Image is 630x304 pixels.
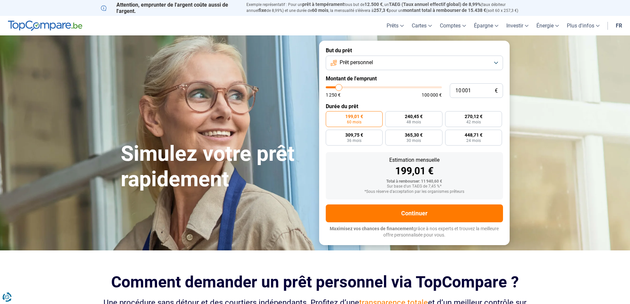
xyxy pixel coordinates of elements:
[326,93,341,97] span: 1 250 €
[465,133,483,137] span: 448,71 €
[330,226,413,231] span: Maximisez vos chances de financement
[340,59,373,66] span: Prêt personnel
[436,16,470,35] a: Comptes
[326,75,503,82] label: Montant de l'emprunt
[259,8,267,13] span: fixe
[246,2,529,14] p: Exemple représentatif : Pour un tous but de , un (taux débiteur annuel de 8,99%) et une durée de ...
[326,56,503,70] button: Prêt personnel
[502,16,532,35] a: Investir
[406,139,421,143] span: 30 mois
[383,16,408,35] a: Prêts
[121,141,311,192] h1: Simulez votre prêt rapidement
[326,47,503,54] label: But du prêt
[403,8,486,13] span: montant total à rembourser de 15.438 €
[345,133,363,137] span: 309,75 €
[101,2,238,14] p: Attention, emprunter de l'argent coûte aussi de l'argent.
[312,8,328,13] span: 60 mois
[326,226,503,239] p: grâce à nos experts et trouvez la meilleure offre personnalisée pour vous.
[470,16,502,35] a: Épargne
[331,179,498,184] div: Total à rembourser: 11 940,60 €
[532,16,563,35] a: Énergie
[466,120,481,124] span: 42 mois
[345,114,363,119] span: 199,01 €
[331,166,498,176] div: 199,01 €
[405,114,423,119] span: 240,45 €
[374,8,389,13] span: 257,3 €
[422,93,442,97] span: 100 000 €
[347,139,361,143] span: 36 mois
[326,103,503,109] label: Durée du prêt
[495,88,498,94] span: €
[563,16,604,35] a: Plus d'infos
[408,16,436,35] a: Cartes
[101,273,529,291] h2: Comment demander un prêt personnel via TopCompare ?
[405,133,423,137] span: 365,30 €
[406,120,421,124] span: 48 mois
[326,204,503,222] button: Continuer
[389,2,481,7] span: TAEG (Taux annuel effectif global) de 8,99%
[466,139,481,143] span: 24 mois
[612,16,626,35] a: fr
[364,2,383,7] span: 12.500 €
[302,2,344,7] span: prêt à tempérament
[347,120,361,124] span: 60 mois
[331,190,498,194] div: *Sous réserve d'acceptation par les organismes prêteurs
[8,21,82,31] img: TopCompare
[331,184,498,189] div: Sur base d'un TAEG de 7,45 %*
[331,157,498,163] div: Estimation mensuelle
[465,114,483,119] span: 270,12 €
